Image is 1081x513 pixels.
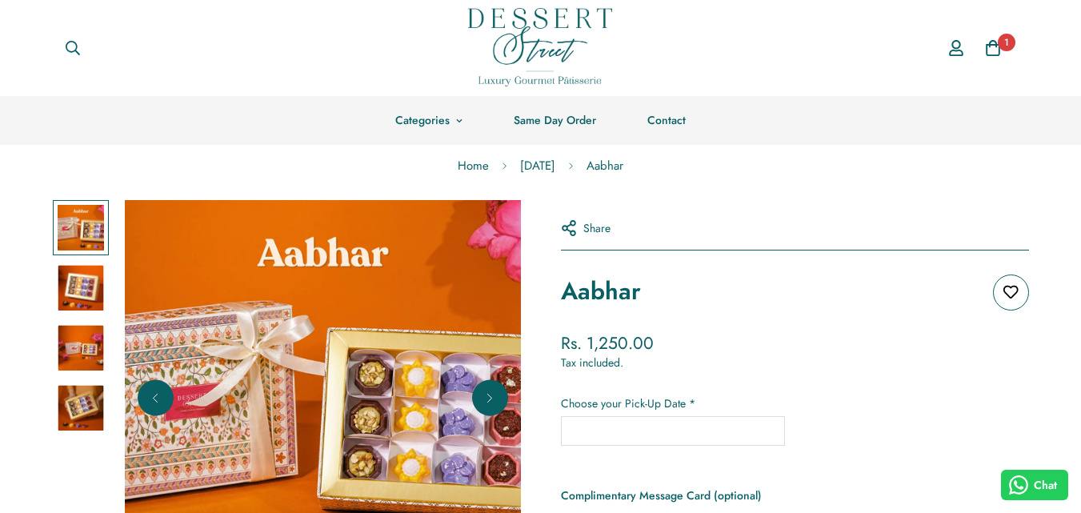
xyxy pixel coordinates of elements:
[975,30,1011,66] a: 1
[508,145,567,187] a: [DATE]
[561,275,641,308] h1: Aabhar
[370,96,488,145] a: Categories
[561,486,762,505] label: Complimentary Message Card (optional)
[561,355,1029,371] div: Tax included.
[52,30,94,66] button: Search
[938,25,975,71] a: Account
[561,395,1029,412] label: Choose your Pick-Up Date *
[583,220,611,237] span: Share
[468,8,612,86] img: Dessert Street
[488,96,622,145] a: Same Day Order
[472,380,508,416] button: Next
[138,380,174,416] button: Previous
[1001,470,1069,500] button: Chat
[561,331,654,355] span: Rs. 1,250.00
[993,275,1029,311] button: Add to wishlist
[446,145,501,187] a: Home
[1034,477,1057,494] span: Chat
[622,96,711,145] a: Contact
[998,34,1015,51] span: 1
